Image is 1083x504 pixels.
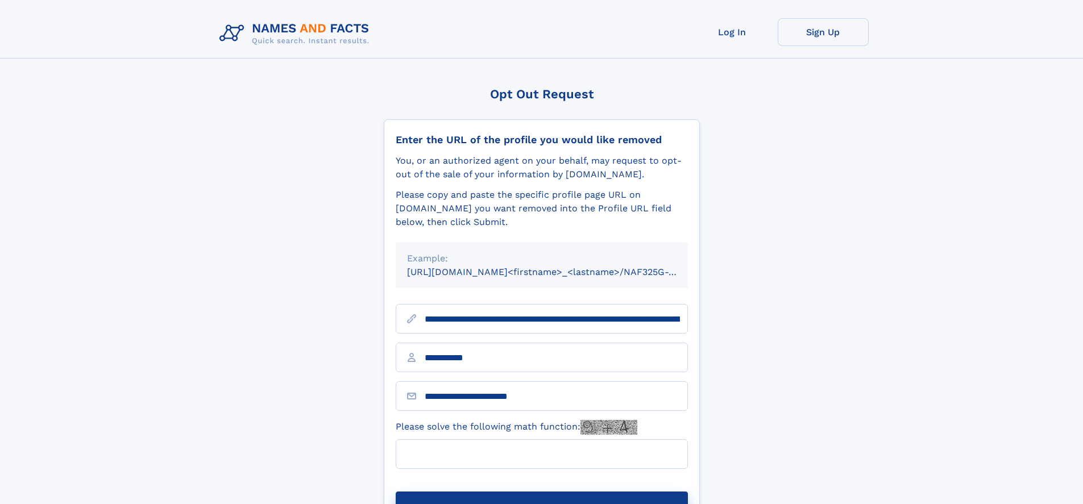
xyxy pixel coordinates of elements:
[396,154,688,181] div: You, or an authorized agent on your behalf, may request to opt-out of the sale of your informatio...
[407,252,677,265] div: Example:
[384,87,700,101] div: Opt Out Request
[215,18,379,49] img: Logo Names and Facts
[396,134,688,146] div: Enter the URL of the profile you would like removed
[396,420,637,435] label: Please solve the following math function:
[407,266,709,277] small: [URL][DOMAIN_NAME]<firstname>_<lastname>/NAF325G-xxxxxxxx
[396,188,688,229] div: Please copy and paste the specific profile page URL on [DOMAIN_NAME] you want removed into the Pr...
[778,18,869,46] a: Sign Up
[687,18,778,46] a: Log In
